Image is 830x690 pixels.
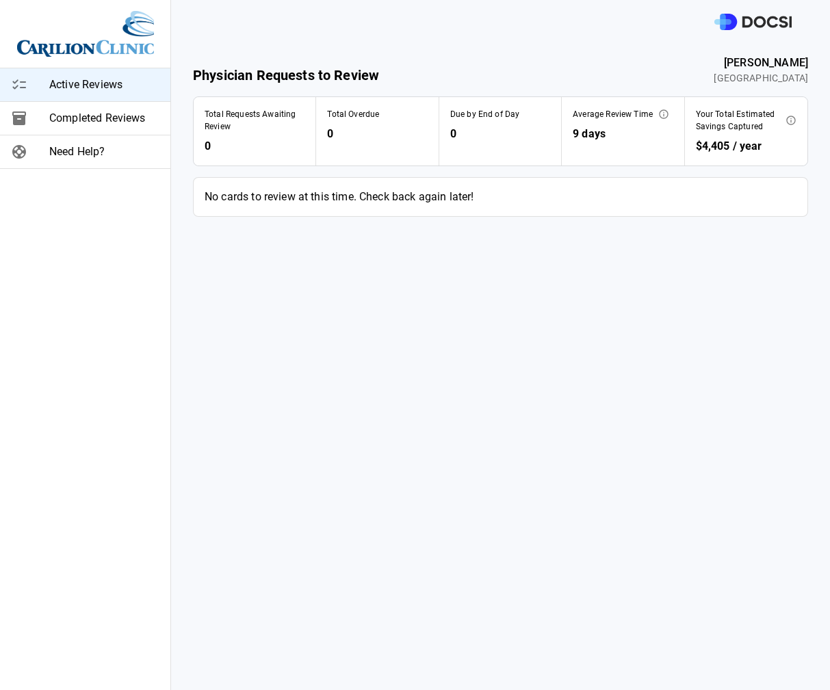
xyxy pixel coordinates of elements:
span: 0 [450,126,550,142]
span: [GEOGRAPHIC_DATA] [714,71,808,85]
svg: This represents the average time it takes from when an optimization is ready for your review to w... [658,109,669,120]
span: Need Help? [49,144,159,160]
span: 0 [205,138,304,155]
span: Active Reviews [49,77,159,93]
span: [PERSON_NAME] [714,55,808,71]
span: 9 days [573,126,673,142]
img: DOCSI Logo [714,14,792,31]
span: $4,405 / year [696,140,762,152]
span: 0 [327,126,427,142]
span: Average Review Time [573,108,653,120]
span: Due by End of Day [450,108,520,120]
span: Completed Reviews [49,110,159,127]
span: Total Requests Awaiting Review [205,108,304,133]
img: Site Logo [17,11,154,57]
span: No cards to review at this time. Check back again later! [194,178,807,216]
span: Physician Requests to Review [193,65,379,85]
span: Your Total Estimated Savings Captured [696,108,780,133]
svg: This is the estimated annual impact of the preference card optimizations which you have approved.... [786,115,796,126]
span: Total Overdue [327,108,379,120]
